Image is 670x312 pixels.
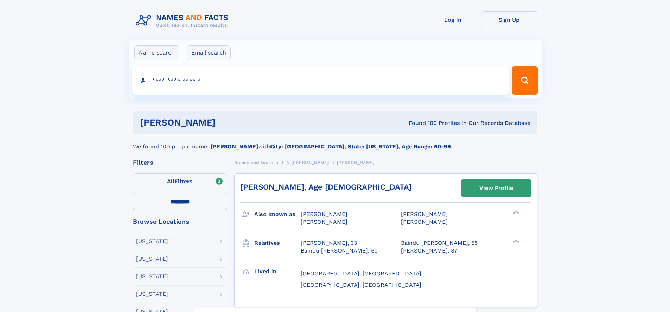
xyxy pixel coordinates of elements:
[211,143,258,150] b: [PERSON_NAME]
[512,66,538,95] button: Search Button
[134,45,179,60] label: Name search
[425,11,481,28] a: Log In
[240,183,412,191] a: [PERSON_NAME], Age [DEMOGRAPHIC_DATA]
[281,160,283,165] span: J
[136,274,168,279] div: [US_STATE]
[254,237,301,249] h3: Relatives
[140,118,312,127] h1: [PERSON_NAME]
[301,247,378,255] a: Baindu [PERSON_NAME], 50
[511,239,520,243] div: ❯
[132,66,509,95] input: search input
[133,173,227,190] label: Filters
[301,211,347,217] span: [PERSON_NAME]
[136,238,168,244] div: [US_STATE]
[461,180,531,197] a: View Profile
[401,247,457,255] a: [PERSON_NAME], 87
[301,239,357,247] a: [PERSON_NAME], 33
[479,180,513,196] div: View Profile
[167,178,174,185] span: All
[281,158,283,167] a: J
[133,11,234,30] img: Logo Names and Facts
[401,239,478,247] a: Baindu [PERSON_NAME], 55
[291,158,329,167] a: [PERSON_NAME]
[401,211,448,217] span: [PERSON_NAME]
[254,266,301,278] h3: Lived in
[312,119,530,127] div: Found 100 Profiles In Our Records Database
[511,210,520,215] div: ❯
[187,45,231,60] label: Email search
[401,218,448,225] span: [PERSON_NAME]
[301,270,421,277] span: [GEOGRAPHIC_DATA], [GEOGRAPHIC_DATA]
[136,256,168,262] div: [US_STATE]
[133,134,537,151] div: We found 100 people named with .
[301,218,347,225] span: [PERSON_NAME]
[136,291,168,297] div: [US_STATE]
[133,218,227,225] div: Browse Locations
[291,160,329,165] span: [PERSON_NAME]
[234,158,273,167] a: Names and Facts
[270,143,451,150] b: City: [GEOGRAPHIC_DATA], State: [US_STATE], Age Range: 60-99
[133,159,227,166] div: Filters
[254,208,301,220] h3: Also known as
[337,160,375,165] span: [PERSON_NAME]
[301,281,421,288] span: [GEOGRAPHIC_DATA], [GEOGRAPHIC_DATA]
[481,11,537,28] a: Sign Up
